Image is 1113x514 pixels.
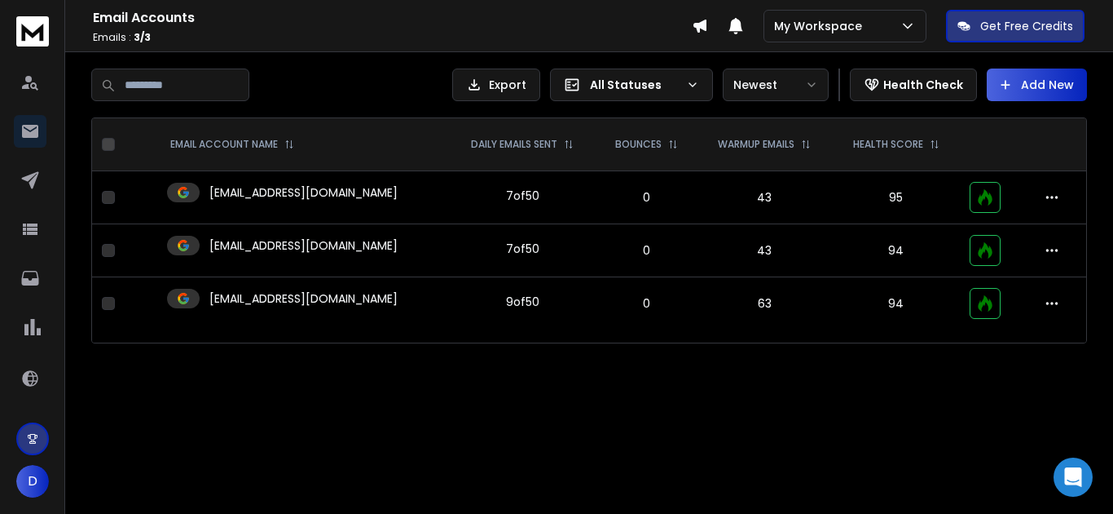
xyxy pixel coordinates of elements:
[16,465,49,498] button: D
[832,171,960,224] td: 95
[697,171,832,224] td: 43
[471,138,557,151] p: DAILY EMAILS SENT
[506,294,539,310] div: 9 of 50
[605,242,687,259] p: 0
[832,224,960,277] td: 94
[93,31,692,44] p: Emails :
[723,69,829,101] button: Newest
[850,69,977,101] button: Health Check
[697,224,832,277] td: 43
[605,295,687,312] p: 0
[506,188,539,204] div: 7 of 50
[718,138,794,151] p: WARMUP EMAILS
[452,69,540,101] button: Export
[883,77,963,93] p: Health Check
[1054,458,1093,497] div: Open Intercom Messenger
[980,18,1073,34] p: Get Free Credits
[590,77,680,93] p: All Statuses
[134,30,151,44] span: 3 / 3
[605,189,687,206] p: 0
[946,10,1084,42] button: Get Free Credits
[16,16,49,47] img: logo
[774,18,869,34] p: My Workspace
[93,8,692,28] h1: Email Accounts
[615,138,662,151] p: BOUNCES
[209,237,398,254] p: [EMAIL_ADDRESS][DOMAIN_NAME]
[209,184,398,201] p: [EMAIL_ADDRESS][DOMAIN_NAME]
[170,138,294,151] div: EMAIL ACCOUNT NAME
[853,138,923,151] p: HEALTH SCORE
[987,69,1087,101] button: Add New
[506,241,539,257] div: 7 of 50
[832,277,960,330] td: 94
[209,290,398,307] p: [EMAIL_ADDRESS][DOMAIN_NAME]
[697,277,832,330] td: 63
